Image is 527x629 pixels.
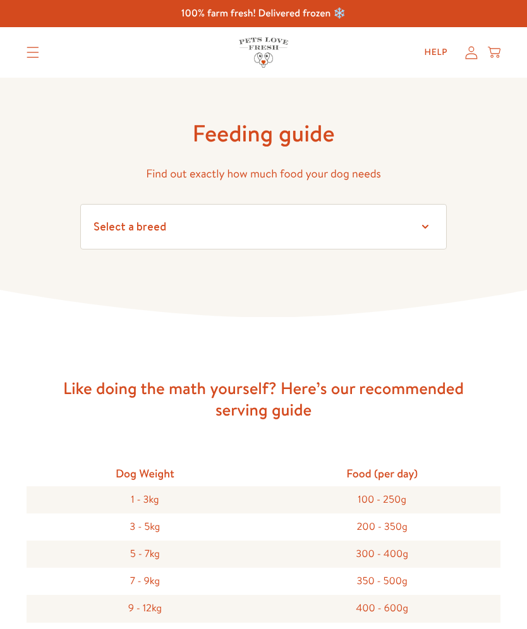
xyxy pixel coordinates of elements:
div: 3 - 5kg [27,513,263,541]
div: 200 - 350g [263,513,500,541]
img: Pets Love Fresh [239,37,288,67]
a: Help [415,40,458,65]
div: 9 - 12kg [27,595,263,622]
div: 350 - 500g [263,568,500,595]
h1: Feeding guide [80,118,447,148]
summary: Translation missing: en.sections.header.menu [16,37,49,68]
div: 5 - 7kg [27,541,263,568]
h3: Like doing the math yourself? Here’s our recommended serving guide [61,378,466,421]
iframe: Gorgias live chat messenger [464,570,514,616]
div: 7 - 9kg [27,568,263,595]
div: 100 - 250g [263,486,500,513]
div: 1 - 3kg [27,486,263,513]
p: Find out exactly how much food your dog needs [80,164,447,184]
div: 300 - 400g [263,541,500,568]
div: Dog Weight [27,461,263,486]
div: 400 - 600g [263,595,500,622]
div: Food (per day) [263,461,500,486]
